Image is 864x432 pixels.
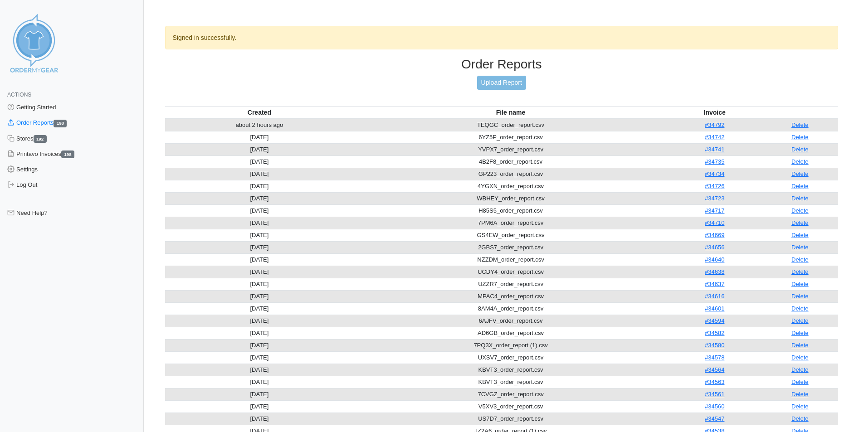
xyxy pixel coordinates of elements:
[791,183,809,189] a: Delete
[354,413,668,425] td: US7D7_order_report.csv
[705,281,724,287] a: #34637
[705,232,724,238] a: #34669
[165,278,354,290] td: [DATE]
[354,204,668,217] td: H85S5_order_report.csv
[791,391,809,398] a: Delete
[791,317,809,324] a: Delete
[354,192,668,204] td: WBHEY_order_report.csv
[165,131,354,143] td: [DATE]
[165,266,354,278] td: [DATE]
[705,305,724,312] a: #34601
[791,244,809,251] a: Delete
[705,342,724,349] a: #34580
[791,366,809,373] a: Delete
[354,266,668,278] td: UCDY4_order_report.csv
[354,131,668,143] td: 6YZ5P_order_report.csv
[354,143,668,155] td: YVPX7_order_report.csv
[165,106,354,119] th: Created
[791,379,809,385] a: Delete
[165,155,354,168] td: [DATE]
[705,158,724,165] a: #34735
[705,170,724,177] a: #34734
[791,146,809,153] a: Delete
[791,281,809,287] a: Delete
[705,366,724,373] a: #34564
[165,413,354,425] td: [DATE]
[34,135,47,143] span: 192
[705,391,724,398] a: #34561
[791,170,809,177] a: Delete
[354,155,668,168] td: 4B2F8_order_report.csv
[791,342,809,349] a: Delete
[791,134,809,141] a: Delete
[165,26,839,49] div: Signed in successfully.
[791,293,809,300] a: Delete
[354,217,668,229] td: 7PM6A_order_report.csv
[791,219,809,226] a: Delete
[165,400,354,413] td: [DATE]
[791,121,809,128] a: Delete
[165,168,354,180] td: [DATE]
[354,290,668,302] td: MPAC4_order_report.csv
[791,207,809,214] a: Delete
[165,119,354,131] td: about 2 hours ago
[165,143,354,155] td: [DATE]
[165,180,354,192] td: [DATE]
[705,379,724,385] a: #34563
[354,400,668,413] td: V5XV3_order_report.csv
[705,415,724,422] a: #34547
[54,120,67,127] span: 198
[165,290,354,302] td: [DATE]
[668,106,762,119] th: Invoice
[165,192,354,204] td: [DATE]
[61,150,74,158] span: 198
[791,330,809,336] a: Delete
[354,315,668,327] td: 6AJFV_order_report.csv
[791,354,809,361] a: Delete
[705,354,724,361] a: #34578
[705,219,724,226] a: #34710
[705,293,724,300] a: #34616
[354,278,668,290] td: UZZR7_order_report.csv
[791,305,809,312] a: Delete
[165,253,354,266] td: [DATE]
[705,268,724,275] a: #34638
[354,327,668,339] td: AD6GB_order_report.csv
[477,76,526,90] a: Upload Report
[354,119,668,131] td: TEQGC_order_report.csv
[705,256,724,263] a: #34640
[354,364,668,376] td: KBVT3_order_report.csv
[165,351,354,364] td: [DATE]
[165,204,354,217] td: [DATE]
[354,253,668,266] td: NZZDM_order_report.csv
[354,302,668,315] td: 8AM4A_order_report.csv
[705,146,724,153] a: #34741
[705,134,724,141] a: #34742
[165,364,354,376] td: [DATE]
[165,327,354,339] td: [DATE]
[791,158,809,165] a: Delete
[354,168,668,180] td: GP223_order_report.csv
[165,315,354,327] td: [DATE]
[705,403,724,410] a: #34560
[354,351,668,364] td: UXSV7_order_report.csv
[165,229,354,241] td: [DATE]
[354,180,668,192] td: 4YGXN_order_report.csv
[705,207,724,214] a: #34717
[791,232,809,238] a: Delete
[165,376,354,388] td: [DATE]
[705,317,724,324] a: #34594
[705,183,724,189] a: #34726
[705,121,724,128] a: #34792
[705,244,724,251] a: #34656
[165,241,354,253] td: [DATE]
[165,217,354,229] td: [DATE]
[791,403,809,410] a: Delete
[354,376,668,388] td: KBVT3_order_report.csv
[354,229,668,241] td: GS4EW_order_report.csv
[791,268,809,275] a: Delete
[165,57,839,72] h3: Order Reports
[165,302,354,315] td: [DATE]
[7,92,31,98] span: Actions
[791,195,809,202] a: Delete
